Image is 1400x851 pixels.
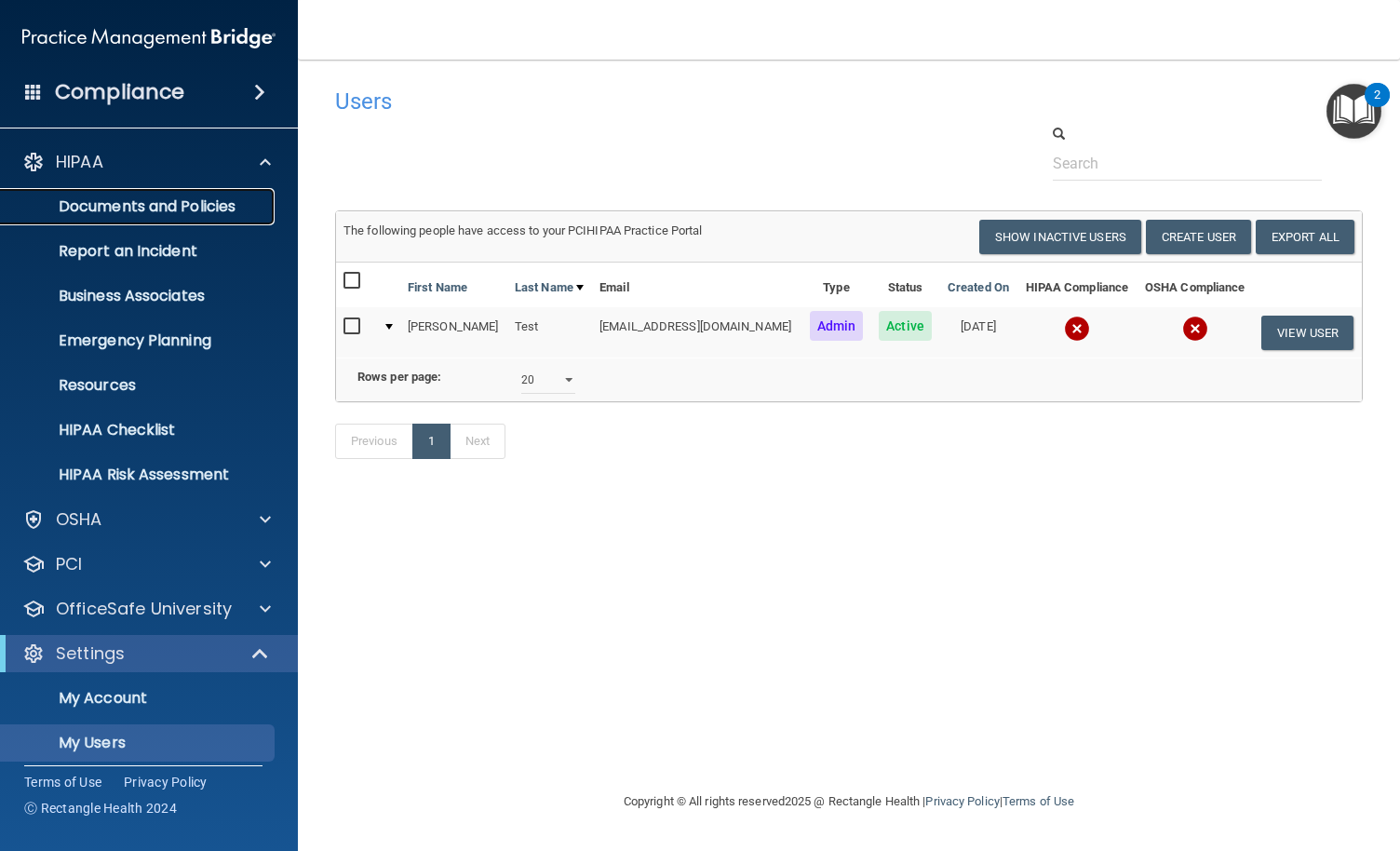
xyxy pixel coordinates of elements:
[12,734,266,752] p: My Users
[810,311,864,341] span: Admin
[335,424,413,459] a: Previous
[400,307,507,358] td: [PERSON_NAME]
[22,553,271,575] a: PCI
[56,508,102,531] p: OSHA
[1261,316,1353,350] button: View User
[357,370,441,384] b: Rows per page:
[55,79,184,105] h4: Compliance
[515,277,584,299] a: Last Name
[412,424,451,459] a: 1
[1053,146,1322,181] input: Search
[22,598,271,620] a: OfficeSafe University
[12,242,266,261] p: Report an Incident
[939,307,1016,358] td: [DATE]
[56,598,232,620] p: OfficeSafe University
[1374,95,1380,119] div: 2
[22,508,271,531] a: OSHA
[335,89,923,114] h4: Users
[56,642,125,665] p: Settings
[56,151,103,173] p: HIPAA
[24,799,177,817] span: Ⓒ Rectangle Health 2024
[56,553,82,575] p: PCI
[22,151,271,173] a: HIPAA
[12,421,266,439] p: HIPAA Checklist
[12,197,266,216] p: Documents and Policies
[1017,263,1137,307] th: HIPAA Compliance
[24,773,101,791] a: Terms of Use
[12,466,266,484] p: HIPAA Risk Assessment
[871,263,940,307] th: Status
[12,331,266,350] p: Emergency Planning
[979,220,1141,254] button: Show Inactive Users
[1137,263,1253,307] th: OSHA Compliance
[1146,220,1251,254] button: Create User
[879,311,932,341] span: Active
[1064,316,1090,342] img: cross.ca9f0e7f.svg
[801,263,871,307] th: Type
[1256,220,1354,254] a: Export All
[592,307,801,358] td: [EMAIL_ADDRESS][DOMAIN_NAME]
[408,277,467,299] a: First Name
[592,263,801,307] th: Email
[507,307,592,358] td: Test
[925,794,999,808] a: Privacy Policy
[450,424,505,459] a: Next
[948,277,1009,299] a: Created On
[12,689,266,708] p: My Account
[1326,84,1381,139] button: Open Resource Center, 2 new notifications
[12,287,266,305] p: Business Associates
[509,772,1189,831] div: Copyright © All rights reserved 2025 @ Rectangle Health | |
[12,376,266,395] p: Resources
[343,223,703,237] span: The following people have access to your PCIHIPAA Practice Portal
[1003,794,1074,808] a: Terms of Use
[22,642,270,665] a: Settings
[1182,316,1208,342] img: cross.ca9f0e7f.svg
[22,20,276,57] img: PMB logo
[124,773,208,791] a: Privacy Policy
